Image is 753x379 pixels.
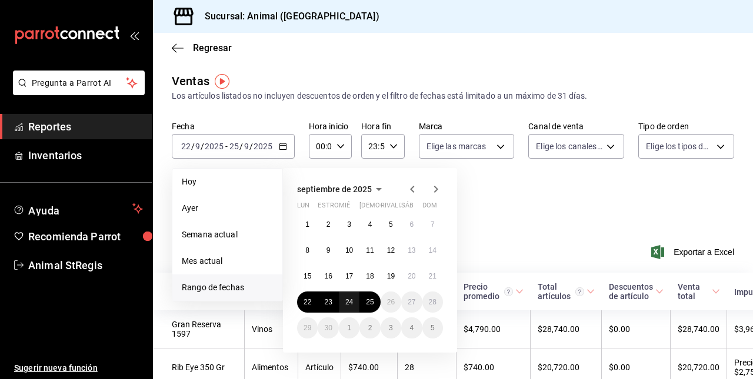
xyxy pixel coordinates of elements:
[172,42,232,53] button: Regresar
[422,291,443,313] button: 28 de septiembre de 2025
[389,220,393,229] abbr: 5 de septiembre de 2025
[182,229,273,241] span: Semana actual
[304,272,311,280] abbr: 15 de septiembre de 2025
[318,240,338,261] button: 9 de septiembre de 2025
[419,122,515,130] label: Marca
[646,140,712,152] span: Elige los tipos de orden
[318,317,338,338] button: 30 de septiembre de 2025
[129,31,139,40] button: open_drawer_menu
[536,140,602,152] span: Elige los canales de venta
[28,259,102,271] font: Animal StRegis
[318,266,338,287] button: 16 de septiembre de 2025
[602,310,671,348] td: $0.00
[304,298,311,306] abbr: 22 de septiembre de 2025
[408,246,415,254] abbr: 13 de septiembre de 2025
[324,324,332,332] abbr: 30 de septiembre de 2025
[678,282,720,301] span: Venta total
[181,142,191,151] input: --
[305,246,309,254] abbr: 8 de septiembre de 2025
[339,317,359,338] button: 1 de octubre de 2025
[387,298,395,306] abbr: 26 de septiembre de 2025
[504,287,513,296] svg: Precio promedio = Total artículos / cantidad
[182,255,273,267] span: Mes actual
[359,291,380,313] button: 25 de septiembre de 2025
[381,240,401,261] button: 12 de septiembre de 2025
[431,324,435,332] abbr: 5 de octubre de 2025
[297,185,372,194] span: septiembre de 2025
[381,266,401,287] button: 19 de septiembre de 2025
[13,71,145,95] button: Pregunta a Parrot AI
[245,310,298,348] td: Vinos
[408,272,415,280] abbr: 20 de septiembre de 2025
[671,310,727,348] td: $28,740.00
[28,202,128,216] span: Ayuda
[318,291,338,313] button: 23 de septiembre de 2025
[345,298,353,306] abbr: 24 de septiembre de 2025
[339,291,359,313] button: 24 de septiembre de 2025
[345,246,353,254] abbr: 10 de septiembre de 2025
[429,272,437,280] abbr: 21 de septiembre de 2025
[324,272,332,280] abbr: 16 de septiembre de 2025
[422,202,437,214] abbr: domingo
[366,272,374,280] abbr: 18 de septiembre de 2025
[429,246,437,254] abbr: 14 de septiembre de 2025
[531,310,602,348] td: $28,740.00
[408,298,415,306] abbr: 27 de septiembre de 2025
[366,298,374,306] abbr: 25 de septiembre de 2025
[609,282,664,301] span: Descuentos de artículo
[464,282,524,301] span: Precio promedio
[297,291,318,313] button: 22 de septiembre de 2025
[229,142,239,151] input: --
[401,214,422,235] button: 6 de septiembre de 2025
[387,272,395,280] abbr: 19 de septiembre de 2025
[191,142,195,151] span: /
[538,282,595,301] span: Total artículos
[172,72,209,90] div: Ventas
[14,363,98,373] font: Sugerir nueva función
[401,317,422,338] button: 4 de octubre de 2025
[528,122,624,130] label: Canal de venta
[201,142,204,151] span: /
[381,202,413,214] abbr: viernes
[401,266,422,287] button: 20 de septiembre de 2025
[339,214,359,235] button: 3 de septiembre de 2025
[359,214,380,235] button: 4 de septiembre de 2025
[28,120,71,133] font: Reportes
[422,214,443,235] button: 7 de septiembre de 2025
[678,282,709,301] div: Venta total
[305,220,309,229] abbr: 1 de septiembre de 2025
[381,291,401,313] button: 26 de septiembre de 2025
[8,85,145,98] a: Pregunta a Parrot AI
[225,142,228,151] span: -
[339,202,350,214] abbr: miércoles
[609,282,653,301] div: Descuentos de artículo
[359,240,380,261] button: 11 de septiembre de 2025
[409,220,414,229] abbr: 6 de septiembre de 2025
[297,182,386,196] button: septiembre de 2025
[253,142,273,151] input: ----
[318,202,355,214] abbr: martes
[318,214,338,235] button: 2 de septiembre de 2025
[422,317,443,338] button: 5 de octubre de 2025
[339,266,359,287] button: 17 de septiembre de 2025
[381,214,401,235] button: 5 de septiembre de 2025
[431,220,435,229] abbr: 7 de septiembre de 2025
[297,317,318,338] button: 29 de septiembre de 2025
[297,266,318,287] button: 15 de septiembre de 2025
[381,317,401,338] button: 3 de octubre de 2025
[359,317,380,338] button: 2 de octubre de 2025
[326,246,331,254] abbr: 9 de septiembre de 2025
[409,324,414,332] abbr: 4 de octubre de 2025
[204,142,224,151] input: ----
[422,266,443,287] button: 21 de septiembre de 2025
[345,272,353,280] abbr: 17 de septiembre de 2025
[297,214,318,235] button: 1 de septiembre de 2025
[674,247,734,257] font: Exportar a Excel
[427,140,487,152] span: Elige las marcas
[309,122,352,130] label: Hora inicio
[359,266,380,287] button: 18 de septiembre de 2025
[32,77,126,89] span: Pregunta a Parrot AI
[182,281,273,294] span: Rango de fechas
[339,240,359,261] button: 10 de septiembre de 2025
[457,310,531,348] td: $4,790.00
